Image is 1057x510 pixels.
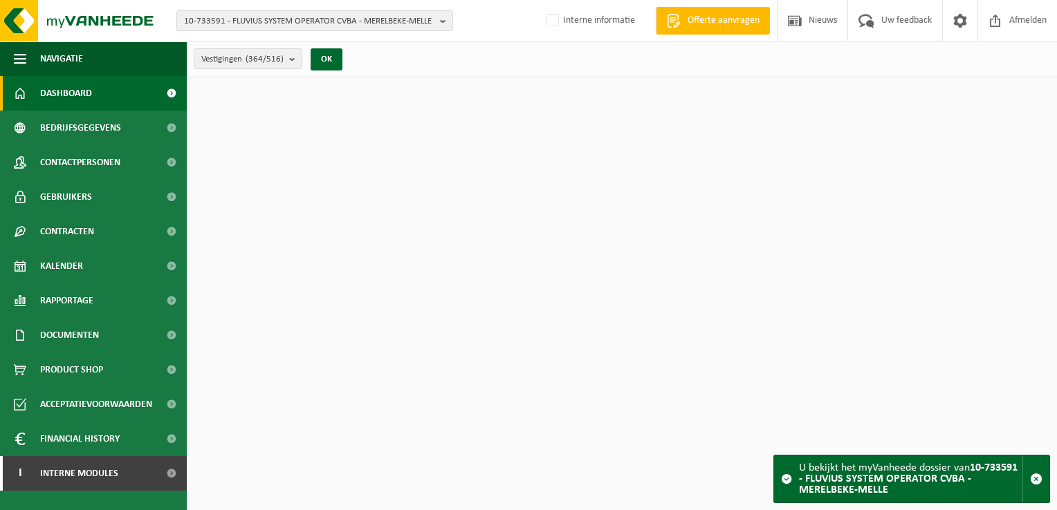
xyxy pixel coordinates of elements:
button: OK [311,48,342,70]
span: Navigatie [40,41,83,76]
span: I [14,456,26,491]
div: U bekijkt het myVanheede dossier van [799,455,1022,502]
span: Vestigingen [201,49,284,70]
span: Rapportage [40,283,93,318]
span: Contactpersonen [40,145,120,180]
span: Contracten [40,214,94,249]
span: Bedrijfsgegevens [40,111,121,145]
a: Offerte aanvragen [656,7,770,35]
label: Interne informatie [544,10,635,31]
span: Gebruikers [40,180,92,214]
button: Vestigingen(364/516) [194,48,302,69]
strong: 10-733591 - FLUVIUS SYSTEM OPERATOR CVBA - MERELBEKE-MELLE [799,462,1018,495]
span: Financial History [40,422,120,456]
span: Kalender [40,249,83,283]
span: Interne modules [40,456,118,491]
button: 10-733591 - FLUVIUS SYSTEM OPERATOR CVBA - MERELBEKE-MELLE [176,10,453,31]
span: Documenten [40,318,99,352]
count: (364/516) [246,55,284,64]
span: Offerte aanvragen [684,14,763,28]
span: Product Shop [40,352,103,387]
span: Acceptatievoorwaarden [40,387,152,422]
span: Dashboard [40,76,92,111]
span: 10-733591 - FLUVIUS SYSTEM OPERATOR CVBA - MERELBEKE-MELLE [184,11,434,32]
